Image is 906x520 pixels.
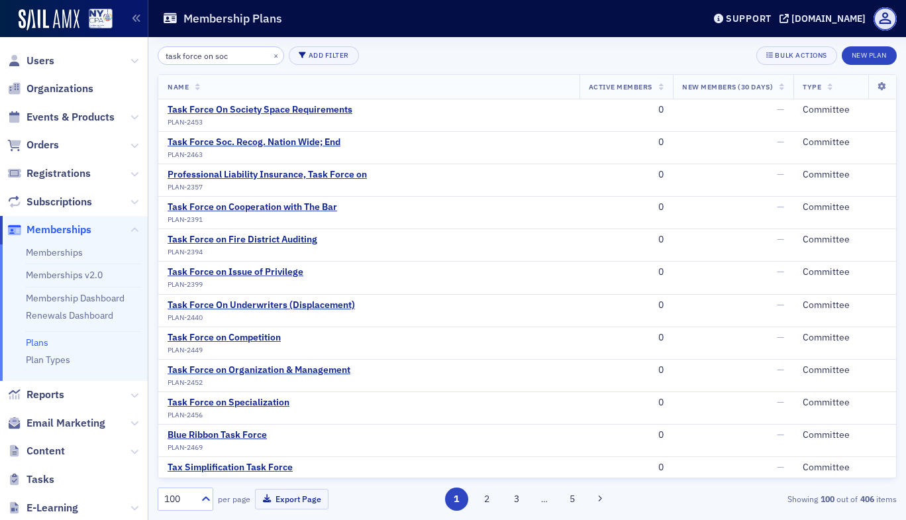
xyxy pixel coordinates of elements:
a: Email Marketing [7,416,105,431]
a: Memberships [26,246,83,258]
span: Active Members [589,82,652,91]
div: 0 [589,234,664,246]
div: Task Force on Issue of Privilege [168,266,303,278]
button: × [270,49,282,61]
div: Committee [803,136,887,148]
button: 2 [475,488,498,511]
a: Renewals Dashboard [26,309,113,321]
div: Committee [803,266,887,278]
div: 0 [589,397,664,409]
span: — [777,299,784,311]
div: Committee [803,462,887,474]
span: Subscriptions [26,195,92,209]
span: Orders [26,138,59,152]
div: Committee [803,397,887,409]
span: Memberships [26,223,91,237]
div: [DOMAIN_NAME] [791,13,866,25]
a: Memberships v2.0 [26,269,103,281]
div: 0 [589,332,664,344]
div: Committee [803,429,887,441]
span: New Members (30 Days) [682,82,773,91]
div: 0 [589,169,664,181]
div: 100 [164,492,193,506]
span: Tasks [26,472,54,487]
span: Registrations [26,166,91,181]
span: PLAN-2357 [168,183,203,191]
span: — [777,364,784,376]
div: 0 [589,201,664,213]
input: Search… [158,46,284,65]
button: Bulk Actions [756,46,836,65]
div: 0 [589,136,664,148]
a: Task Force on Cooperation with The Bar [168,201,337,213]
span: Organizations [26,81,93,96]
button: New Plan [842,46,897,65]
div: 0 [589,104,664,116]
span: PLAN-2456 [168,411,203,419]
a: Task Force on Specialization [168,397,289,409]
a: Task Force on Fire District Auditing [168,234,317,246]
strong: 100 [818,493,836,505]
div: 0 [589,462,664,474]
a: Plan Types [26,354,70,366]
button: Add Filter [289,46,359,65]
div: Committee [803,234,887,246]
div: 0 [589,299,664,311]
a: Tasks [7,472,54,487]
span: — [777,136,784,148]
span: Name [168,82,189,91]
span: E-Learning [26,501,78,515]
span: — [777,396,784,408]
a: E-Learning [7,501,78,515]
a: Task Force On Underwriters (Displacement) [168,299,355,311]
div: Committee [803,104,887,116]
span: — [777,201,784,213]
a: Task Force Soc. Recog. Nation Wide; End [168,136,340,148]
div: Showing out of items [660,493,897,505]
a: Task Force On Society Space Requirements [168,104,352,116]
span: — [777,233,784,245]
div: Bulk Actions [775,52,827,59]
img: SailAMX [89,9,113,29]
span: — [777,461,784,473]
div: Committee [803,332,887,344]
a: Subscriptions [7,195,92,209]
div: Committee [803,201,887,213]
img: SailAMX [19,9,79,30]
a: Registrations [7,166,91,181]
a: Task Force on Competition [168,332,281,344]
strong: 406 [858,493,876,505]
span: PLAN-2440 [168,313,203,322]
span: Profile [874,7,897,30]
span: PLAN-2469 [168,443,203,452]
span: — [777,331,784,343]
span: — [777,266,784,278]
span: Reports [26,388,64,402]
button: 1 [445,488,468,511]
a: Blue Ribbon Task Force [168,429,267,441]
a: Memberships [7,223,91,237]
span: PLAN-2391 [168,215,203,224]
button: [DOMAIN_NAME] [780,14,870,23]
span: Type [803,82,821,91]
label: per page [218,493,250,505]
a: Professional Liability Insurance, Task Force on [168,169,367,181]
span: — [777,168,784,180]
div: 0 [589,364,664,376]
a: Task Force on Organization & Management [168,364,350,376]
div: 0 [589,429,664,441]
span: Email Marketing [26,416,105,431]
div: Support [726,13,772,25]
button: 3 [505,488,528,511]
span: PLAN-2452 [168,378,203,387]
span: — [777,103,784,115]
span: … [535,493,554,505]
